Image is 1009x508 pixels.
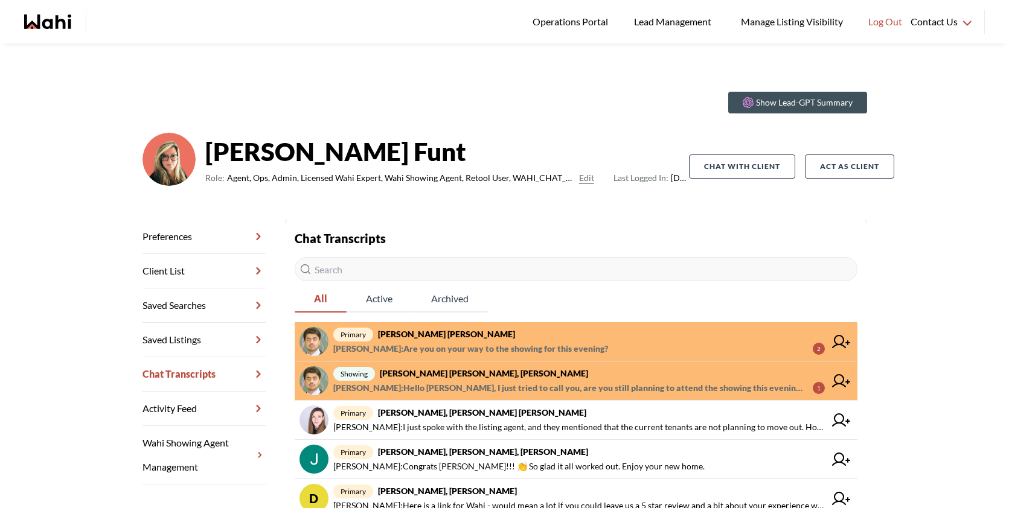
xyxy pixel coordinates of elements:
[205,133,689,170] strong: [PERSON_NAME] Funt
[333,328,373,341] span: primary
[333,459,705,474] span: [PERSON_NAME] : Congrats [PERSON_NAME]!!! 👏 So glad it all worked out. Enjoy your new home.
[347,286,412,313] button: Active
[333,367,375,381] span: showing
[227,171,574,185] span: Agent, Ops, Admin, Licensed Wahi Expert, Wahi Showing Agent, Retool User, WAHI_CHAT_MODERATOR
[295,401,857,440] a: primary[PERSON_NAME], [PERSON_NAME] [PERSON_NAME][PERSON_NAME]:I just spoke with the listing agen...
[613,171,689,185] span: [DATE]
[299,445,328,474] img: chat avatar
[333,341,608,356] span: [PERSON_NAME] : Are you on your way to the showing for this evening?
[143,357,266,392] a: Chat Transcripts
[412,286,488,311] span: Archived
[295,257,857,281] input: Search
[805,154,894,179] button: Act as Client
[295,361,857,401] a: showing[PERSON_NAME] [PERSON_NAME], [PERSON_NAME][PERSON_NAME]:Hello [PERSON_NAME], I just tried ...
[143,220,266,254] a: Preferences
[333,406,373,420] span: primary
[143,392,266,426] a: Activity Feed
[380,368,588,378] strong: [PERSON_NAME] [PERSON_NAME], [PERSON_NAME]
[143,323,266,357] a: Saved Listings
[333,381,803,395] span: [PERSON_NAME] : Hello [PERSON_NAME], I just tried to call you, are you still planning to attend t...
[333,484,373,498] span: primary
[613,173,668,183] span: Last Logged In:
[378,407,586,418] strong: [PERSON_NAME], [PERSON_NAME] [PERSON_NAME]
[299,327,328,356] img: chat avatar
[378,329,515,339] strong: [PERSON_NAME] [PERSON_NAME]
[295,440,857,479] a: primary[PERSON_NAME], [PERSON_NAME], [PERSON_NAME][PERSON_NAME]:Congrats [PERSON_NAME]!!! 👏 So gl...
[299,366,328,395] img: chat avatar
[295,322,857,361] a: primary[PERSON_NAME] [PERSON_NAME][PERSON_NAME]:Are you on your way to the showing for this eveni...
[24,14,71,29] a: Wahi homepage
[737,14,847,30] span: Manage Listing Visibility
[333,445,373,459] span: primary
[333,420,825,434] span: [PERSON_NAME] : I just spoke with the listing agent, and they mentioned that the current tenants ...
[378,446,588,457] strong: [PERSON_NAME], [PERSON_NAME], [PERSON_NAME]
[378,486,517,496] strong: [PERSON_NAME], [PERSON_NAME]
[299,405,328,434] img: chat avatar
[143,288,266,323] a: Saved Searches
[579,171,594,185] button: Edit
[412,286,488,313] button: Archived
[533,14,612,30] span: Operations Portal
[143,133,196,186] img: ef0591e0ebeb142b.png
[295,286,347,313] button: All
[689,154,795,179] button: Chat with client
[205,171,225,185] span: Role:
[143,254,266,288] a: Client List
[728,92,867,113] button: Show Lead-GPT Summary
[295,231,386,246] strong: Chat Transcripts
[813,382,825,394] div: 1
[756,97,853,109] p: Show Lead-GPT Summary
[868,14,902,30] span: Log Out
[143,426,266,484] a: Wahi Showing Agent Management
[634,14,716,30] span: Lead Management
[295,286,347,311] span: All
[813,343,825,355] div: 2
[347,286,412,311] span: Active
